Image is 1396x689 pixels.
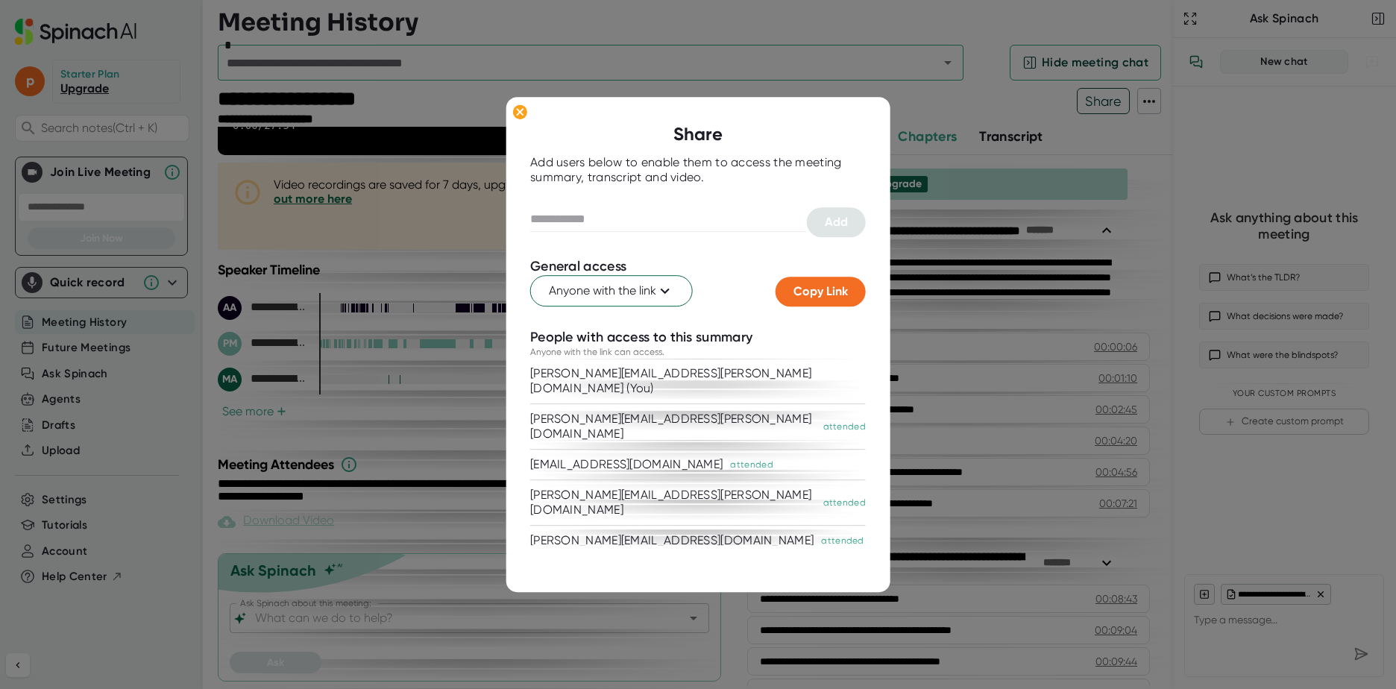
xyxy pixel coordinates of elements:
div: [PERSON_NAME][EMAIL_ADDRESS][PERSON_NAME][DOMAIN_NAME] (You) [530,367,858,397]
div: [EMAIL_ADDRESS][DOMAIN_NAME] [530,458,723,473]
div: attended [730,459,773,472]
div: attended [823,497,866,510]
span: Anyone with the link [549,282,674,300]
button: Add [807,208,866,238]
span: Copy Link [793,284,848,298]
div: [PERSON_NAME][EMAIL_ADDRESS][PERSON_NAME][DOMAIN_NAME] [530,488,816,518]
div: People with access to this summary [530,329,752,346]
button: Anyone with the link [530,275,693,306]
button: Copy Link [776,277,866,306]
div: [PERSON_NAME][EMAIL_ADDRESS][DOMAIN_NAME] [530,534,814,549]
div: Anyone with the link can access. [530,346,664,359]
div: [PERSON_NAME][EMAIL_ADDRESS][PERSON_NAME][DOMAIN_NAME] [530,412,816,442]
div: Add users below to enable them to access the meeting summary, transcript and video. [530,156,866,186]
div: attended [823,421,866,434]
div: attended [821,535,864,548]
div: General access [530,259,626,276]
span: Add [825,215,848,230]
b: Share [673,124,723,145]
